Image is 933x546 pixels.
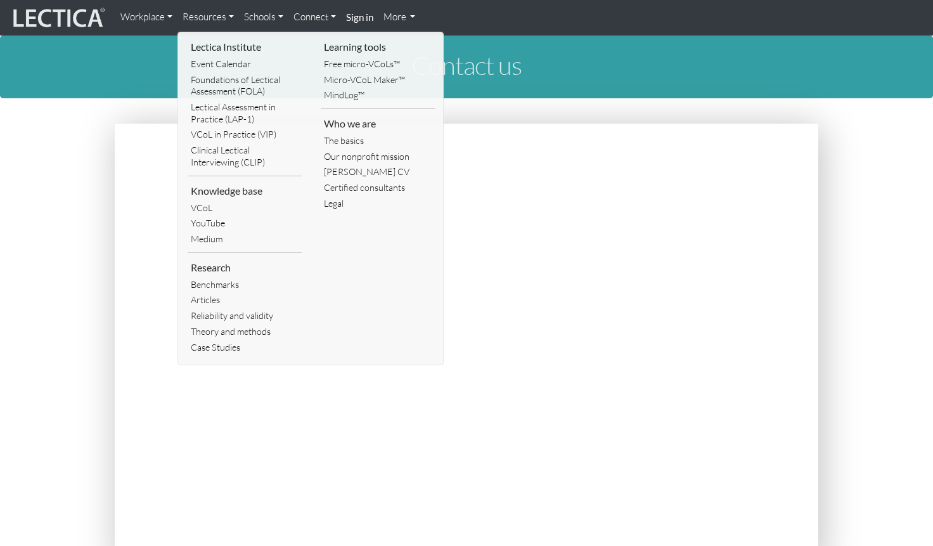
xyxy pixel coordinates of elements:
[188,292,302,308] a: Articles
[10,6,105,30] img: lecticalive
[378,5,421,30] a: More
[188,100,302,127] a: Lectical Assessment in Practice (LAP-1)
[188,37,302,56] li: Lectica Institute
[321,164,435,180] a: [PERSON_NAME] CV
[188,324,302,340] a: Theory and methods
[239,5,288,30] a: Schools
[115,5,177,30] a: Workplace
[321,88,435,103] a: MindLog™
[188,56,302,72] a: Event Calendar
[321,180,435,196] a: Certified consultants
[188,200,302,216] a: VCoL
[321,149,435,165] a: Our nonprofit mission
[188,216,302,231] a: YouTube
[188,308,302,324] a: Reliability and validity
[288,5,341,30] a: Connect
[341,5,378,30] a: Sign in
[188,143,302,170] a: Clinical Lectical Interviewing (CLIP)
[188,72,302,100] a: Foundations of Lectical Assessment (FOLA)
[177,5,239,30] a: Resources
[321,37,435,56] li: Learning tools
[188,231,302,247] a: Medium
[188,181,302,200] li: Knowledge base
[321,114,435,133] li: Who we are
[188,258,302,277] li: Research
[321,72,435,88] a: Micro-VCoL Maker™
[115,51,818,79] h1: Contact us
[188,277,302,293] a: Benchmarks
[321,133,435,149] a: The basics
[188,340,302,356] a: Case Studies
[346,11,373,23] strong: Sign in
[321,196,435,212] a: Legal
[188,127,302,143] a: VCoL in Practice (VIP)
[321,56,435,72] a: Free micro-VCoLs™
